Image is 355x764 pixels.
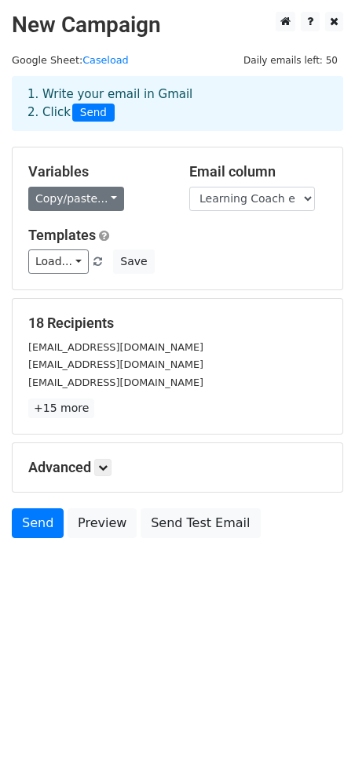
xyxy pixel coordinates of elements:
[16,85,339,122] div: 1. Write your email in Gmail 2. Click
[28,187,124,211] a: Copy/paste...
[238,54,343,66] a: Daily emails left: 50
[28,398,94,418] a: +15 more
[28,358,203,370] small: [EMAIL_ADDRESS][DOMAIN_NAME]
[238,52,343,69] span: Daily emails left: 50
[28,227,96,243] a: Templates
[82,54,128,66] a: Caseload
[12,12,343,38] h2: New Campaign
[28,341,203,353] small: [EMAIL_ADDRESS][DOMAIN_NAME]
[28,163,166,180] h5: Variables
[12,508,64,538] a: Send
[28,315,327,332] h5: 18 Recipients
[28,377,203,388] small: [EMAIL_ADDRESS][DOMAIN_NAME]
[28,249,89,274] a: Load...
[276,689,355,764] iframe: Chat Widget
[141,508,260,538] a: Send Test Email
[68,508,137,538] a: Preview
[189,163,327,180] h5: Email column
[113,249,154,274] button: Save
[72,104,115,122] span: Send
[12,54,129,66] small: Google Sheet:
[28,459,327,476] h5: Advanced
